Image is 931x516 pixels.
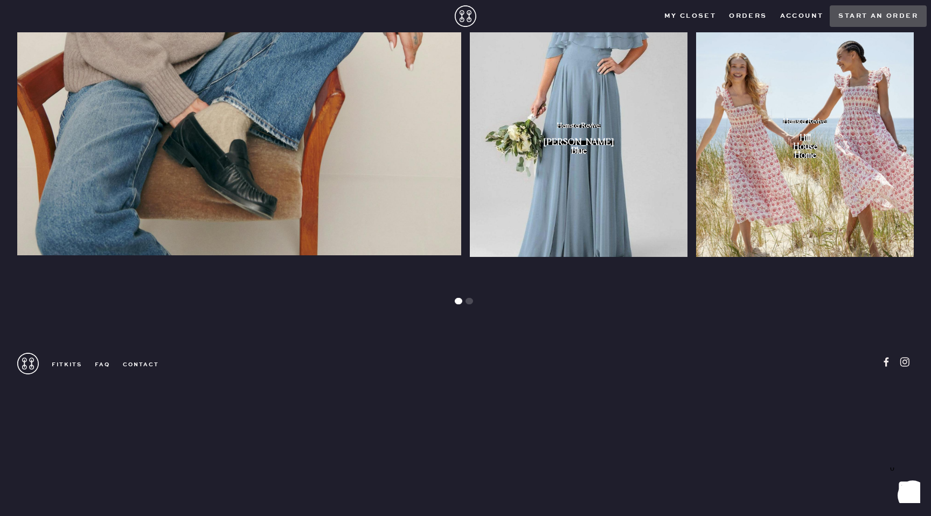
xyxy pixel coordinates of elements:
[800,136,811,141] div: Hill
[830,5,927,27] button: Start an order
[783,120,827,123] div: Hemster Revive:
[658,8,723,24] button: My Closet
[722,8,773,24] button: Orders
[455,298,462,304] button: slide dot
[470,20,687,257] a: Shop itemHemster Revive:[PERSON_NAME]Blue
[793,145,817,149] div: House
[465,298,473,304] button: slide dot
[774,8,830,24] button: Account
[571,149,587,154] div: Blue
[696,20,914,257] a: Shop itemHemster Revive:HillHouseHome
[696,20,914,257] img: Shop item
[470,20,687,257] img: Shop item
[82,361,110,368] a: FAQ
[39,361,82,368] a: FitKits
[557,124,601,128] div: Hemster Revive:
[794,154,816,158] div: Home
[110,361,159,368] a: contact
[543,141,614,145] div: [PERSON_NAME]
[880,468,926,514] iframe: Front Chat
